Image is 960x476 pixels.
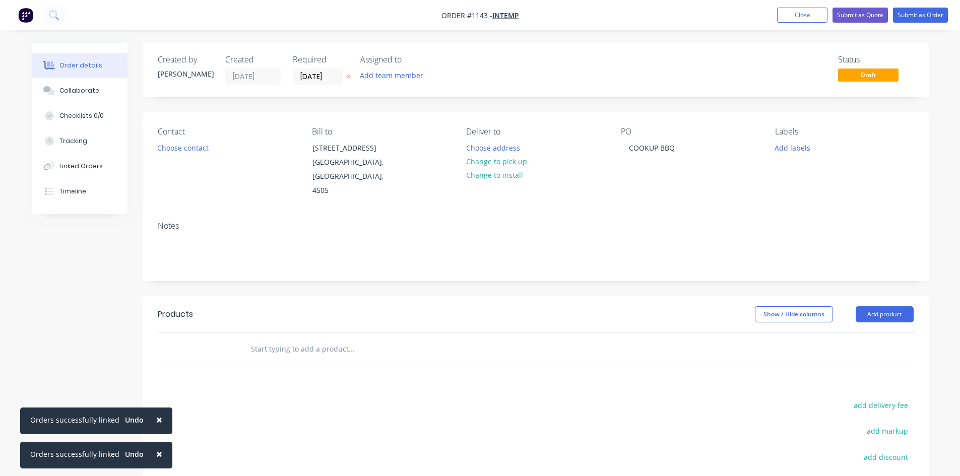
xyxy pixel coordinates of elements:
div: Collaborate [59,86,99,95]
div: Bill to [312,127,450,137]
button: Timeline [32,179,127,204]
a: INTEMP [492,11,519,20]
span: Draft [838,69,899,81]
button: Undo [119,413,149,428]
div: Notes [158,221,914,231]
div: Labels [775,127,913,137]
button: add discount [859,450,914,463]
div: PO [621,127,759,137]
button: Undo [119,447,149,462]
div: [GEOGRAPHIC_DATA], [GEOGRAPHIC_DATA], 4505 [312,155,396,197]
div: Status [838,55,914,64]
div: Required [293,55,348,64]
button: add markup [862,424,914,438]
button: Collaborate [32,78,127,103]
button: Choose address [461,141,525,154]
div: Orders successfully linked [30,449,119,459]
div: Contact [158,127,296,137]
button: Add labels [770,141,816,154]
button: Close [146,442,172,466]
div: [STREET_ADDRESS] [312,141,396,155]
button: Add team member [360,69,429,82]
button: Show / Hide columns [755,306,833,322]
span: × [156,413,162,427]
div: COOKUP BBQ [621,141,683,155]
button: Submit as Order [893,8,948,23]
div: Products [158,308,193,320]
img: Factory [18,8,33,23]
div: Checklists 0/0 [59,111,104,120]
button: Close [146,407,172,432]
input: Start typing to add a product... [250,339,452,359]
div: [STREET_ADDRESS][GEOGRAPHIC_DATA], [GEOGRAPHIC_DATA], 4505 [304,141,405,198]
button: add delivery fee [849,398,914,412]
button: Add team member [354,69,428,82]
button: Choose contact [152,141,214,154]
div: Assigned to [360,55,461,64]
button: Tracking [32,128,127,154]
div: Orders successfully linked [30,415,119,425]
div: Timeline [59,187,86,196]
button: Change to pick up [461,155,532,168]
button: Change to install [461,168,528,182]
button: Order details [32,53,127,78]
div: Created [225,55,281,64]
div: Linked Orders [59,162,103,171]
button: Linked Orders [32,154,127,179]
span: × [156,447,162,461]
button: Checklists 0/0 [32,103,127,128]
button: Close [777,8,827,23]
div: [PERSON_NAME] [158,69,213,79]
div: Tracking [59,137,87,146]
div: Created by [158,55,213,64]
button: Add product [856,306,914,322]
span: Order #1143 - [441,11,492,20]
div: Deliver to [466,127,604,137]
div: Order details [59,61,102,70]
button: Submit as Quote [833,8,888,23]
